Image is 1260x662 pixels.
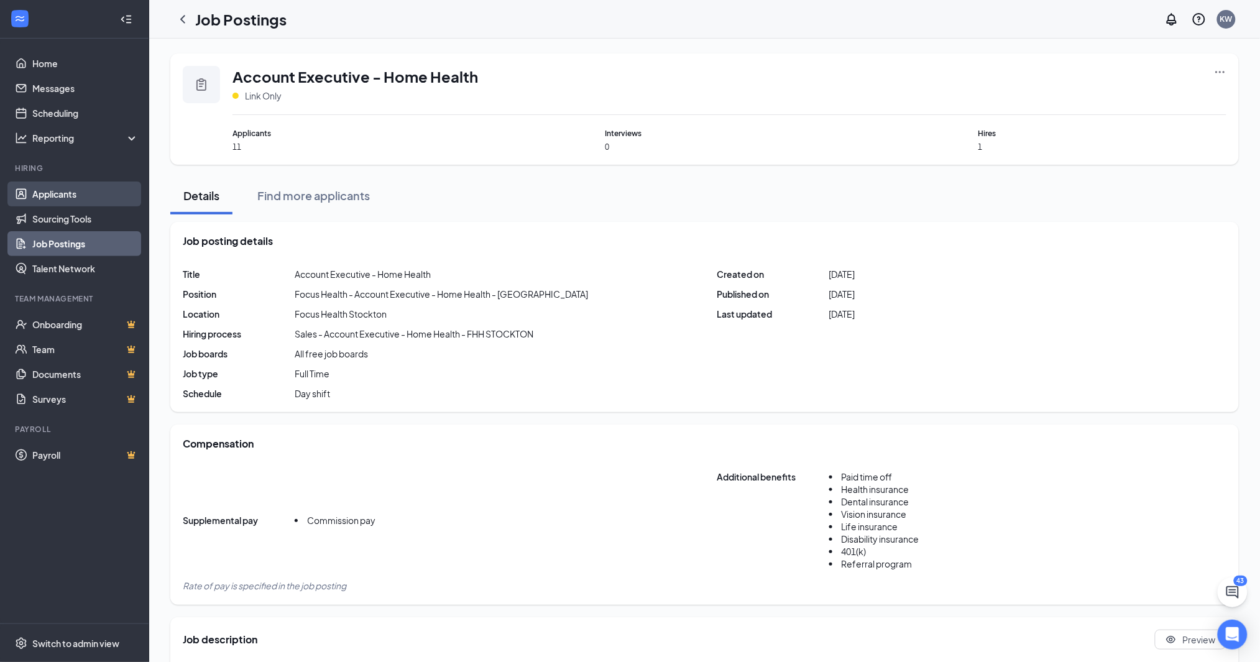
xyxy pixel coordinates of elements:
span: Interviews [605,127,854,139]
span: Dental insurance [842,496,909,507]
div: Focus Health - Account Executive - Home Health - [GEOGRAPHIC_DATA] [295,288,588,300]
span: Full Time [295,367,329,380]
span: Job type [183,367,295,380]
svg: ChevronLeft [175,12,190,27]
svg: Analysis [15,132,27,144]
svg: Collapse [120,13,132,25]
span: [DATE] [829,268,855,280]
a: Applicants [32,182,139,206]
a: Messages [32,76,139,101]
span: Hires [978,127,1226,139]
div: Hiring [15,163,136,173]
svg: Ellipses [1214,66,1226,78]
span: [DATE] [829,288,855,300]
a: Sourcing Tools [32,206,139,231]
span: Account Executive - Home Health [295,268,431,280]
span: Paid time off [842,471,893,482]
span: Title [183,268,295,280]
div: Switch to admin view [32,637,119,650]
span: Link Only [245,90,282,102]
a: Talent Network [32,256,139,281]
span: Rate of pay is specified in the job posting [183,580,346,591]
span: Account Executive - Home Health [232,66,478,87]
span: Last updated [717,308,829,320]
span: Disability insurance [842,533,919,545]
div: Team Management [15,293,136,304]
h1: Job Postings [195,9,287,30]
span: Supplemental pay [183,514,295,535]
svg: Notifications [1164,12,1179,27]
span: Commission pay [307,515,375,526]
span: 1 [978,142,1226,152]
a: TeamCrown [32,337,139,362]
span: Job posting details [183,234,273,248]
svg: Settings [15,637,27,650]
svg: Eye [1166,634,1177,645]
a: SurveysCrown [32,387,139,411]
span: Job boards [183,347,295,360]
a: Scheduling [32,101,139,126]
span: Focus Health Stockton [295,308,387,320]
button: ChatActive [1218,577,1248,607]
a: PayrollCrown [32,443,139,467]
span: 0 [605,142,854,152]
span: Location [183,308,295,320]
svg: WorkstreamLogo [14,12,26,25]
span: Day shift [295,387,330,400]
span: Health insurance [842,484,909,495]
span: Compensation [183,437,254,451]
svg: ChatActive [1225,585,1240,600]
span: Additional benefits [717,471,829,579]
svg: QuestionInfo [1192,12,1207,27]
span: Referral program [842,558,913,569]
span: [DATE] [829,308,855,320]
div: Payroll [15,424,136,434]
span: Created on [717,268,829,280]
span: 401(k) [842,546,867,557]
div: Reporting [32,132,139,144]
a: Home [32,51,139,76]
span: Vision insurance [842,508,907,520]
span: 11 [232,142,481,152]
div: KW [1220,14,1233,24]
span: Hiring process [183,328,295,340]
span: All free job boards [295,347,368,360]
div: Open Intercom Messenger [1218,620,1248,650]
span: Position [183,288,295,300]
a: Job Postings [32,231,139,256]
svg: Clipboard [194,77,209,92]
div: Details [183,188,220,203]
span: Job description [183,633,257,646]
span: Life insurance [842,521,898,532]
button: Eye Preview [1155,630,1226,650]
span: Preview [1183,633,1216,646]
a: OnboardingCrown [32,312,139,337]
span: Applicants [232,127,481,139]
div: Sales - Account Executive - Home Health - FHH STOCKTON [295,328,533,340]
span: Schedule [183,387,295,400]
div: Find more applicants [257,188,370,203]
div: 43 [1234,576,1248,586]
a: DocumentsCrown [32,362,139,387]
span: Published on [717,288,829,300]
